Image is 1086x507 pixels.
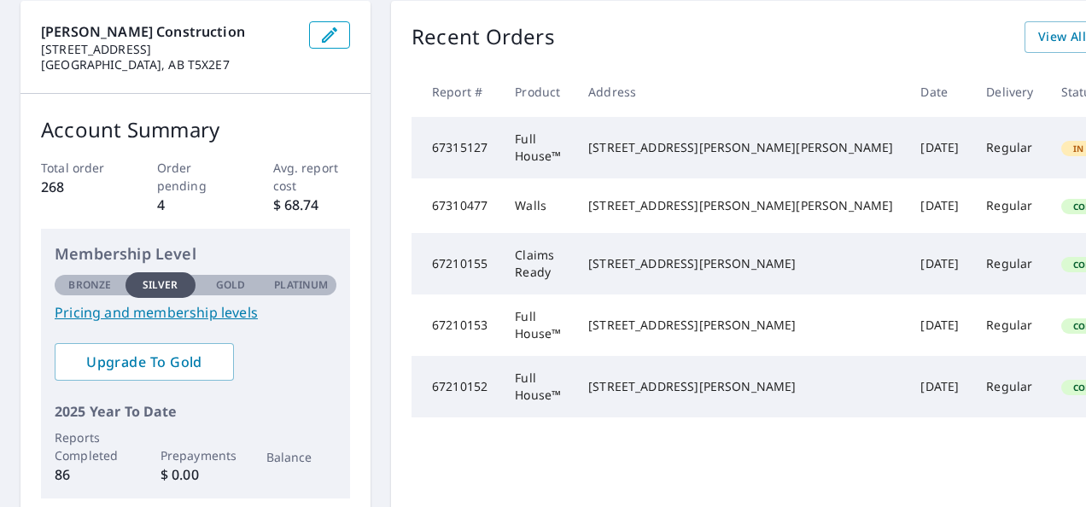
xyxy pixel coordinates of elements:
[143,277,178,293] p: Silver
[55,343,234,381] a: Upgrade To Gold
[274,277,328,293] p: Platinum
[972,356,1047,417] td: Regular
[588,378,893,395] div: [STREET_ADDRESS][PERSON_NAME]
[55,401,336,422] p: 2025 Year To Date
[501,178,575,233] td: Walls
[68,353,220,371] span: Upgrade To Gold
[412,178,501,233] td: 67310477
[41,42,295,57] p: [STREET_ADDRESS]
[501,233,575,294] td: Claims Ready
[412,233,501,294] td: 67210155
[972,294,1047,356] td: Regular
[588,255,893,272] div: [STREET_ADDRESS][PERSON_NAME]
[55,428,126,464] p: Reports Completed
[972,178,1047,233] td: Regular
[273,195,351,215] p: $ 68.74
[972,117,1047,178] td: Regular
[501,294,575,356] td: Full House™
[907,233,972,294] td: [DATE]
[501,67,575,117] th: Product
[588,197,893,214] div: [STREET_ADDRESS][PERSON_NAME][PERSON_NAME]
[972,67,1047,117] th: Delivery
[412,356,501,417] td: 67210152
[907,67,972,117] th: Date
[907,356,972,417] td: [DATE]
[972,233,1047,294] td: Regular
[41,177,119,197] p: 268
[588,139,893,156] div: [STREET_ADDRESS][PERSON_NAME][PERSON_NAME]
[412,21,555,53] p: Recent Orders
[41,21,295,42] p: [PERSON_NAME] Construction
[55,242,336,265] p: Membership Level
[41,114,350,145] p: Account Summary
[41,57,295,73] p: [GEOGRAPHIC_DATA], AB T5X2E7
[161,464,231,485] p: $ 0.00
[55,464,126,485] p: 86
[157,159,235,195] p: Order pending
[501,356,575,417] td: Full House™
[266,448,337,466] p: Balance
[907,117,972,178] td: [DATE]
[588,317,893,334] div: [STREET_ADDRESS][PERSON_NAME]
[41,159,119,177] p: Total order
[907,178,972,233] td: [DATE]
[501,117,575,178] td: Full House™
[412,294,501,356] td: 67210153
[575,67,907,117] th: Address
[273,159,351,195] p: Avg. report cost
[412,67,501,117] th: Report #
[412,117,501,178] td: 67315127
[216,277,245,293] p: Gold
[55,302,336,323] a: Pricing and membership levels
[68,277,111,293] p: Bronze
[157,195,235,215] p: 4
[907,294,972,356] td: [DATE]
[161,446,231,464] p: Prepayments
